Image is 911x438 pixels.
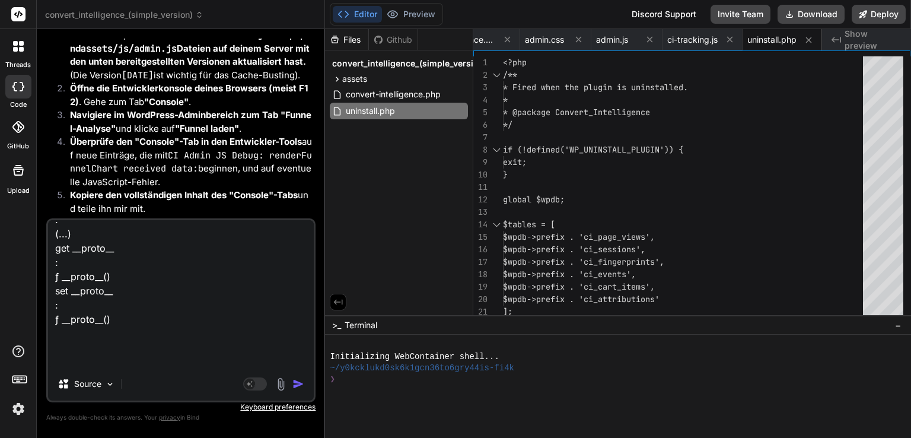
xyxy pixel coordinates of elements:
div: 13 [473,206,488,218]
div: Github [369,34,418,46]
img: settings [8,399,28,419]
span: * Fired when the plugin is uninstalled. [503,82,688,93]
div: 1 [473,56,488,69]
span: convert_intelligence_(simple_version) [332,58,487,69]
div: Files [325,34,368,46]
div: Click to collapse the range. [489,218,504,231]
span: − [895,319,902,331]
p: Always double-check its answers. Your in Bind [46,412,316,423]
textarea: gerade zeigt der funnel an. die console sagt:URL changed to: https://dissenters.space/wp-admin/ad... [48,220,314,367]
code: CI Admin JS Debug: renderFunnelChart received data: [70,150,312,175]
label: threads [5,60,31,70]
span: $wpdb->prefix . 'ci_events', [503,269,636,280]
button: Download [778,5,845,24]
button: Deploy [852,5,906,24]
span: $wpdb->prefix . 'ci_cart_items', [503,281,655,292]
strong: "Console" [144,96,189,107]
button: Invite Team [711,5,770,24]
span: >_ [332,319,341,331]
div: 10 [473,169,488,181]
p: Source [74,378,101,390]
img: Pick Models [105,379,115,389]
label: Upload [7,186,30,196]
div: 21 [473,306,488,318]
span: if (!defined('WP_UNINSTALL_PLUGIN')) { [503,144,683,155]
span: <?php [503,57,527,68]
li: und klicke auf . [60,109,313,135]
span: $wpdb->prefix . 'ci_page_views', [503,231,655,242]
div: 14 [473,218,488,231]
span: Show preview [845,28,902,52]
div: 12 [473,193,488,206]
code: assets/js/admin.js [81,43,177,55]
div: 8 [473,144,488,156]
strong: Navigiere im WordPress-Adminbereich zum Tab "Funnel-Analyse" [70,109,311,134]
span: admin.js [596,34,628,46]
label: GitHub [7,141,29,151]
li: und teile ihn mir mit. [60,189,313,215]
span: $tables = [ [503,219,555,230]
span: Initializing WebContainer shell... [330,351,499,363]
div: Click to collapse the range. [489,69,504,81]
span: $wpdb->prefix . 'ci_attributions' [503,294,660,304]
strong: Überprüfe den "Console"-Tab in den Entwickler-Tools [70,136,302,147]
code: [DATE] [122,69,154,81]
div: 4 [473,94,488,106]
span: exit; [503,157,527,167]
span: $wpdb->prefix . 'ci_sessions', [503,244,645,255]
span: } [503,169,508,180]
div: 2 [473,69,488,81]
button: Editor [333,6,382,23]
span: global $wpdb; [503,194,565,205]
span: * @package Convert_Intelligence [503,107,650,118]
span: admin.css [525,34,564,46]
span: Terminal [345,319,377,331]
span: assets [342,73,367,85]
strong: Kopiere den vollständigen Inhalt des "Console"-Tabs [70,189,298,201]
div: 9 [473,156,488,169]
span: ~/y0kcklukd0sk6k1gcn36to6gry44is-fi4k [330,363,514,374]
div: 18 [473,268,488,281]
div: 6 [473,119,488,131]
div: 15 [473,231,488,243]
span: uninstall.php [747,34,797,46]
div: 16 [473,243,488,256]
div: 3 [473,81,488,94]
strong: Stelle sicher, dass du die und Dateien auf deinem Server mit den unten bereitgestellten Versionen... [70,29,311,67]
div: 17 [473,256,488,268]
label: code [10,100,27,110]
div: 11 [473,181,488,193]
span: ]; [503,306,512,317]
span: uninstall.php [345,104,396,118]
div: 20 [473,293,488,306]
div: 5 [473,106,488,119]
button: Preview [382,6,440,23]
div: 19 [473,281,488,293]
img: icon [292,378,304,390]
li: . Gehe zum Tab . [60,82,313,109]
span: privacy [159,414,180,421]
div: Click to collapse the range. [489,144,504,156]
p: Keyboard preferences [46,402,316,412]
button: − [893,316,904,335]
img: attachment [274,377,288,391]
strong: "Funnel laden" [175,123,239,134]
span: convert-intelligence.php [345,87,442,101]
li: auf neue Einträge, die mit beginnen, und auf eventuelle JavaScript-Fehler. [60,135,313,189]
span: $wpdb->prefix . 'ci_fingerprints', [503,256,664,267]
div: Discord Support [625,5,703,24]
span: ❯ [330,374,336,385]
div: 7 [473,131,488,144]
span: ci-tracking.js [667,34,718,46]
li: (Die Version ist wichtig für das Cache-Busting). [60,28,313,82]
strong: Öffne die Entwicklerkonsole deines Browsers (meist F12) [70,82,308,107]
span: convert_intelligence_(simple_version) [45,9,203,21]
